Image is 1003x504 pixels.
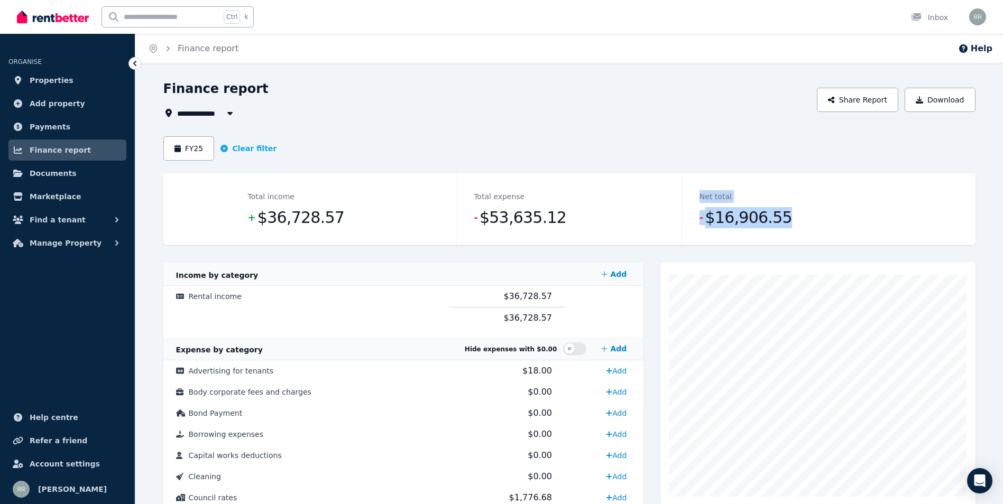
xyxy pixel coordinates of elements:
[597,338,631,359] a: Add
[220,143,277,154] button: Clear filter
[602,362,631,379] a: Add
[509,492,552,502] span: $1,776.68
[189,292,242,301] span: Rental income
[967,468,992,493] div: Open Intercom Messenger
[474,210,477,225] span: -
[8,70,126,91] a: Properties
[602,405,631,422] a: Add
[257,207,344,228] span: $36,728.57
[602,426,631,443] a: Add
[30,458,100,470] span: Account settings
[176,346,263,354] span: Expense by category
[17,9,89,25] img: RentBetter
[30,144,91,156] span: Finance report
[30,97,85,110] span: Add property
[178,43,238,53] a: Finance report
[30,237,102,249] span: Manage Property
[8,139,126,161] a: Finance report
[528,429,552,439] span: $0.00
[244,13,248,21] span: k
[189,388,311,396] span: Body corporate fees and charges
[8,116,126,137] a: Payments
[30,434,87,447] span: Refer a friend
[528,471,552,481] span: $0.00
[817,88,898,112] button: Share Report
[189,493,237,502] span: Council rates
[189,451,282,460] span: Capital works deductions
[38,483,107,496] span: [PERSON_NAME]
[8,453,126,474] a: Account settings
[189,430,263,438] span: Borrowing expenses
[522,366,552,376] span: $18.00
[602,447,631,464] a: Add
[8,186,126,207] a: Marketplace
[597,264,631,285] a: Add
[189,409,243,417] span: Bond Payment
[602,468,631,485] a: Add
[224,10,240,24] span: Ctrl
[969,8,986,25] img: Reuben Reid
[700,210,703,225] span: -
[480,207,566,228] span: $53,635.12
[8,209,126,230] button: Find a tenant
[958,42,992,55] button: Help
[8,407,126,428] a: Help centre
[135,34,251,63] nav: Breadcrumb
[30,190,81,203] span: Marketplace
[602,384,631,400] a: Add
[911,12,948,23] div: Inbox
[248,210,255,225] span: +
[8,232,126,254] button: Manage Property
[705,207,792,228] span: $16,906.55
[13,481,30,498] img: Reuben Reid
[248,190,295,203] dt: Total income
[700,190,732,203] dt: Net total
[528,408,552,418] span: $0.00
[30,213,86,226] span: Find a tenant
[189,367,274,375] span: Advertising for tenants
[176,271,259,279] span: Income by category
[8,430,126,451] a: Refer a friend
[30,167,77,180] span: Documents
[30,74,73,87] span: Properties
[528,387,552,397] span: $0.00
[465,346,557,353] span: Hide expenses with $0.00
[8,163,126,184] a: Documents
[503,291,552,301] span: $36,728.57
[163,80,269,97] h1: Finance report
[189,472,221,481] span: Cleaning
[163,136,215,161] button: FY25
[503,313,552,323] span: $36,728.57
[8,93,126,114] a: Add property
[905,88,976,112] button: Download
[528,450,552,460] span: $0.00
[8,58,42,66] span: ORGANISE
[30,411,78,424] span: Help centre
[30,120,70,133] span: Payments
[474,190,524,203] dt: Total expense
